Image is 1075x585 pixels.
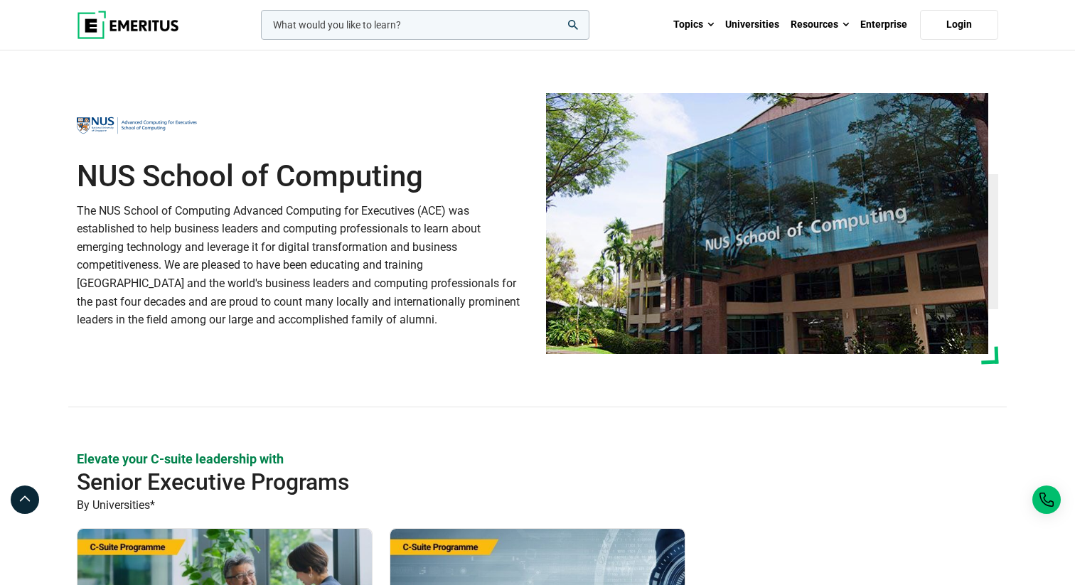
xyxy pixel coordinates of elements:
img: NUS School of Computing [546,93,988,354]
p: By Universities* [77,496,998,515]
input: woocommerce-product-search-field-0 [261,10,589,40]
a: Login [920,10,998,40]
p: The NUS School of Computing Advanced Computing for Executives (ACE) was established to help busin... [77,202,529,329]
h2: Senior Executive Programs [77,468,906,496]
img: NUS School of Computing [77,110,198,141]
p: Elevate your C-suite leadership with [77,450,998,468]
h1: NUS School of Computing [77,159,529,194]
